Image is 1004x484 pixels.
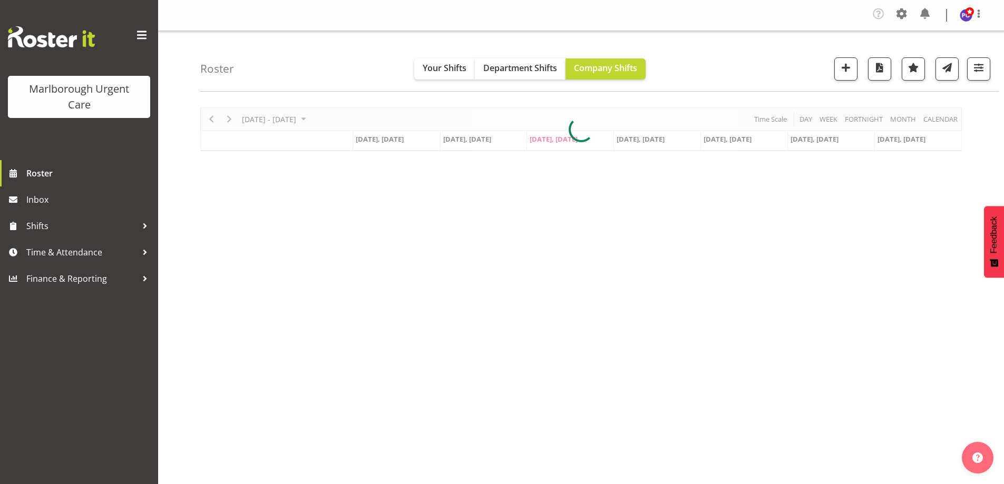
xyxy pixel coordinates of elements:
[972,452,983,463] img: help-xxl-2.png
[26,244,137,260] span: Time & Attendance
[26,271,137,287] span: Finance & Reporting
[566,58,646,80] button: Company Shifts
[834,57,857,81] button: Add a new shift
[8,26,95,47] img: Rosterit website logo
[200,63,234,75] h4: Roster
[935,57,959,81] button: Send a list of all shifts for the selected filtered period to all rostered employees.
[574,62,637,74] span: Company Shifts
[475,58,566,80] button: Department Shifts
[423,62,466,74] span: Your Shifts
[989,216,999,253] span: Feedback
[984,206,1004,278] button: Feedback - Show survey
[902,57,925,81] button: Highlight an important date within the roster.
[967,57,990,81] button: Filter Shifts
[26,192,153,208] span: Inbox
[868,57,891,81] button: Download a PDF of the roster according to the set date range.
[26,165,153,181] span: Roster
[26,218,137,234] span: Shifts
[414,58,475,80] button: Your Shifts
[483,62,557,74] span: Department Shifts
[18,81,140,113] div: Marlborough Urgent Care
[960,9,972,22] img: payroll-officer11877.jpg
